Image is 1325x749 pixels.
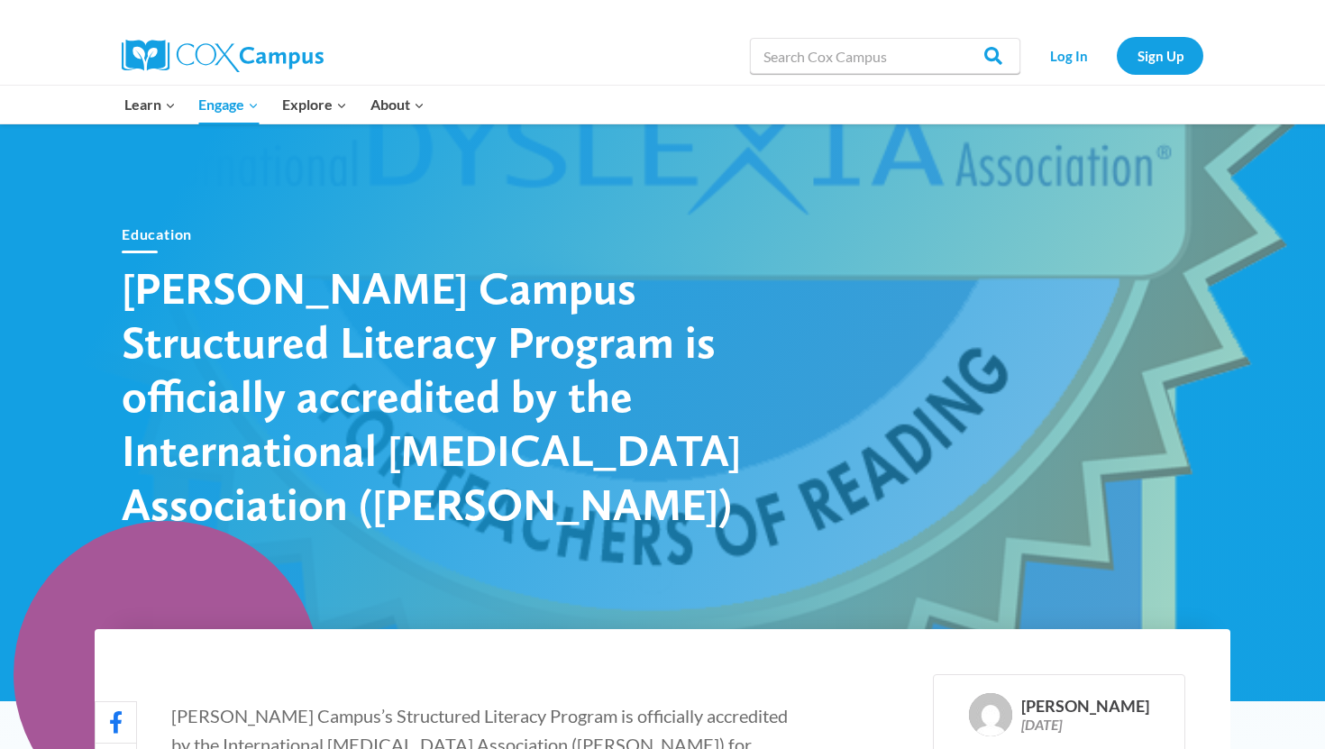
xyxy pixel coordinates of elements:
[1117,37,1203,74] a: Sign Up
[750,38,1020,74] input: Search Cox Campus
[124,93,176,116] span: Learn
[198,93,259,116] span: Engage
[370,93,425,116] span: About
[122,225,192,242] a: Education
[1029,37,1108,74] a: Log In
[282,93,347,116] span: Explore
[122,40,324,72] img: Cox Campus
[1021,697,1149,717] div: [PERSON_NAME]
[1021,716,1149,733] div: [DATE]
[122,260,753,531] h1: [PERSON_NAME] Campus Structured Literacy Program is officially accredited by the International [M...
[1029,37,1203,74] nav: Secondary Navigation
[113,86,435,123] nav: Primary Navigation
